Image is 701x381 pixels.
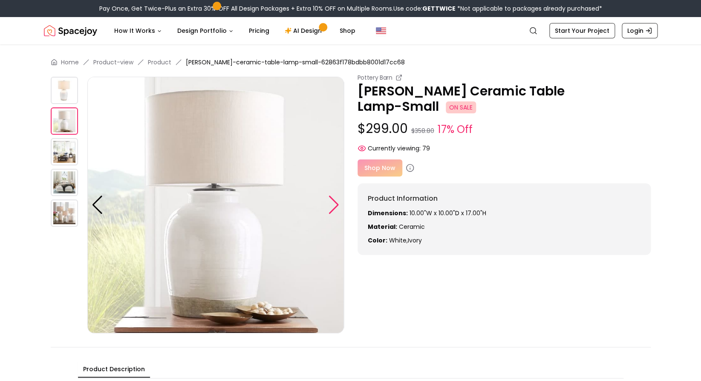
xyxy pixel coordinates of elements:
img: https://storage.googleapis.com/spacejoy-main/assets/62863f178bdbb8001d17cc68/product_4_ejo46fjk1j2c [51,199,78,227]
a: Pricing [242,22,276,39]
a: Shop [333,22,362,39]
span: [PERSON_NAME]-ceramic-table-lamp-small-62863f178bdbb8001d17cc68 [186,58,405,66]
a: Login [622,23,658,38]
img: https://storage.googleapis.com/spacejoy-main/assets/62863f178bdbb8001d17cc68/product_1_bi4i8jc4i6j [87,77,344,333]
img: United States [376,26,386,36]
b: GETTWICE [422,4,456,13]
nav: breadcrumb [51,58,651,66]
button: How It Works [107,22,169,39]
a: Home [61,58,79,66]
small: 17% Off [438,122,473,137]
p: [PERSON_NAME] Ceramic Table Lamp-Small [358,84,651,114]
strong: Dimensions: [368,209,408,217]
img: https://storage.googleapis.com/spacejoy-main/assets/62863f178bdbb8001d17cc68/product_2_7cml1548mhgf [51,138,78,165]
a: Product [148,58,171,66]
a: AI Design [278,22,331,39]
span: Use code: [393,4,456,13]
button: Design Portfolio [170,22,240,39]
small: $358.80 [411,127,434,135]
p: 10.00"W x 10.00"D x 17.00"H [368,209,640,217]
img: https://storage.googleapis.com/spacejoy-main/assets/62863f178bdbb8001d17cc68/product_0_5nmlein984g6 [51,77,78,104]
span: ceramic [399,222,425,231]
span: ivory [408,236,422,245]
a: Spacejoy [44,22,97,39]
button: Product Description [78,361,150,378]
div: Pay Once, Get Twice-Plus an Extra 30% OFF All Design Packages + Extra 10% OFF on Multiple Rooms. [99,4,602,13]
strong: Color: [368,236,387,245]
span: Currently viewing: [368,144,421,153]
span: ON SALE [446,101,476,113]
img: https://storage.googleapis.com/spacejoy-main/assets/62863f178bdbb8001d17cc68/product_1_bi4i8jc4i6j [51,107,78,135]
img: https://storage.googleapis.com/spacejoy-main/assets/62863f178bdbb8001d17cc68/product_3_3ddga1ebdif7 [51,169,78,196]
span: *Not applicable to packages already purchased* [456,4,602,13]
nav: Global [44,17,658,44]
h6: Product Information [368,193,640,204]
small: Pottery Barn [358,73,392,82]
img: Spacejoy Logo [44,22,97,39]
span: white , [389,236,408,245]
a: Product-view [93,58,133,66]
nav: Main [107,22,362,39]
p: $299.00 [358,121,651,137]
strong: Material: [368,222,397,231]
a: Start Your Project [549,23,615,38]
span: 79 [422,144,430,153]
